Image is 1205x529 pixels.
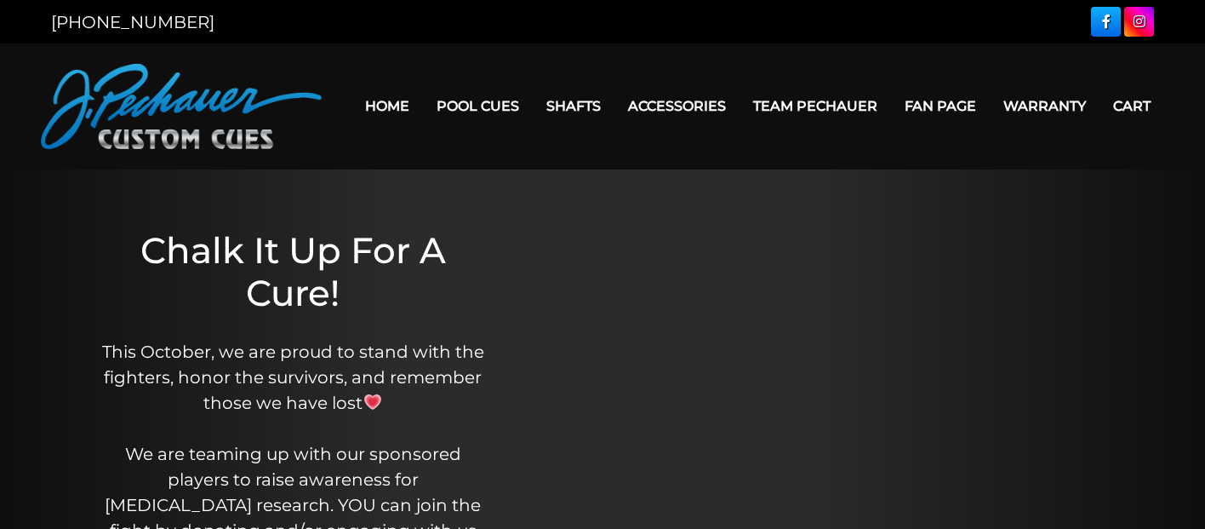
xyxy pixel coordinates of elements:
a: Accessories [614,84,740,128]
a: Cart [1099,84,1164,128]
h1: Chalk It Up For A Cure! [99,229,487,315]
a: Warranty [990,84,1099,128]
a: Home [351,84,423,128]
a: Shafts [533,84,614,128]
a: Team Pechauer [740,84,891,128]
a: [PHONE_NUMBER] [51,12,214,32]
a: Fan Page [891,84,990,128]
img: Pechauer Custom Cues [41,64,322,149]
img: 💗 [364,394,381,411]
a: Pool Cues [423,84,533,128]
